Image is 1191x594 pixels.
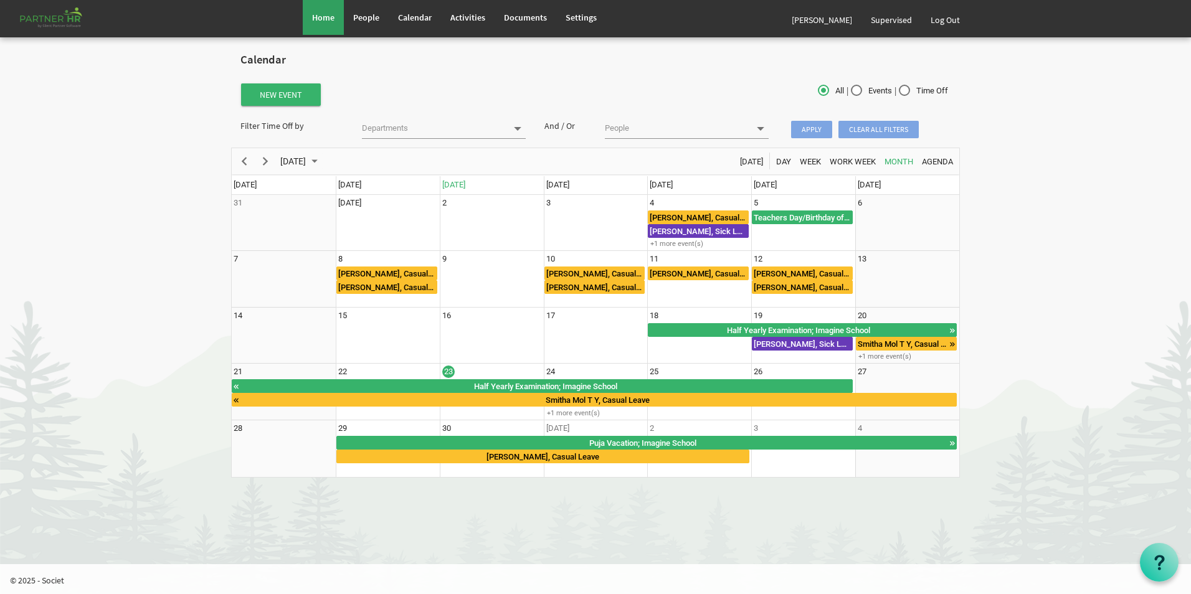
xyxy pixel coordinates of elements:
[856,352,959,361] div: +1 more event(s)
[337,281,437,293] div: [PERSON_NAME], Casual Leave
[775,154,792,169] span: Day
[921,2,969,37] a: Log Out
[546,309,555,322] div: Wednesday, September 17, 2025
[818,85,844,97] span: All
[861,2,921,37] a: Supervised
[739,154,764,169] span: [DATE]
[648,224,749,238] div: Priti Pall, Sick Leave Begin From Thursday, September 4, 2025 at 12:00:00 AM GMT-07:00 Ends At Th...
[353,12,379,23] span: People
[546,180,569,189] span: [DATE]
[752,210,853,224] div: Teachers Day/Birthday of Prophet Mohammad Begin From Friday, September 5, 2025 at 12:00:00 AM GMT...
[921,154,954,169] span: Agenda
[544,266,645,280] div: Deepti Mayee Nayak, Casual Leave Begin From Wednesday, September 10, 2025 at 12:00:00 AM GMT-07:0...
[856,337,949,350] div: Smitha Mol T Y, Casual Leave
[450,12,485,23] span: Activities
[236,153,253,169] button: Previous
[234,422,242,435] div: Sunday, September 28, 2025
[338,197,361,209] div: Monday, September 1, 2025
[754,180,777,189] span: [DATE]
[338,365,347,378] div: Monday, September 22, 2025
[337,267,437,280] div: [PERSON_NAME], Casual Leave
[544,280,645,294] div: Manasi Kabi, Casual Leave Begin From Wednesday, September 10, 2025 at 12:00:00 AM GMT-07:00 Ends ...
[232,393,957,407] div: Smitha Mol T Y, Casual Leave Begin From Saturday, September 20, 2025 at 12:00:00 AM GMT-07:00 End...
[858,365,866,378] div: Saturday, September 27, 2025
[546,422,569,435] div: Wednesday, October 1, 2025
[648,324,949,336] div: Half Yearly Examination; Imagine School
[851,85,892,97] span: Events
[535,120,596,132] div: And / Or
[883,154,914,169] span: Month
[799,154,822,169] span: Week
[442,422,451,435] div: Tuesday, September 30, 2025
[754,197,758,209] div: Friday, September 5, 2025
[545,267,645,280] div: [PERSON_NAME], Casual Leave
[442,197,447,209] div: Tuesday, September 2, 2025
[234,197,242,209] div: Sunday, August 31, 2025
[754,309,762,322] div: Friday, September 19, 2025
[752,266,853,280] div: Deepti Mayee Nayak, Casual Leave Begin From Friday, September 12, 2025 at 12:00:00 AM GMT-07:00 E...
[337,436,949,449] div: Puja Vacation; Imagine School
[336,450,749,463] div: Ariga Raveendra, Casual Leave Begin From Monday, September 29, 2025 at 12:00:00 AM GMT-07:00 Ends...
[312,12,335,23] span: Home
[336,280,437,294] div: Deepti Mayee Nayak, Casual Leave Begin From Monday, September 8, 2025 at 12:00:00 AM GMT-07:00 En...
[650,253,658,265] div: Thursday, September 11, 2025
[858,253,866,265] div: Saturday, September 13, 2025
[234,365,242,378] div: Sunday, September 21, 2025
[883,153,916,169] button: Month
[648,323,957,337] div: Half Yearly Examination Begin From Thursday, September 18, 2025 at 12:00:00 AM GMT-07:00 Ends At ...
[717,82,960,100] div: | |
[899,85,948,97] span: Time Off
[241,83,321,106] button: New Event
[234,253,238,265] div: Sunday, September 7, 2025
[754,422,758,435] div: Friday, October 3, 2025
[10,574,1191,587] p: © 2025 - Societ
[257,153,274,169] button: Next
[738,153,766,169] button: Today
[650,180,673,189] span: [DATE]
[545,281,645,293] div: [PERSON_NAME], Casual Leave
[752,281,852,293] div: [PERSON_NAME], Casual Leave
[752,280,853,294] div: Manasi Kabi, Casual Leave Begin From Friday, September 12, 2025 at 12:00:00 AM GMT-07:00 Ends At ...
[338,253,343,265] div: Monday, September 8, 2025
[856,337,957,351] div: Smitha Mol T Y, Casual Leave Begin From Saturday, September 20, 2025 at 12:00:00 AM GMT-07:00 End...
[858,197,862,209] div: Saturday, September 6, 2025
[774,153,794,169] button: Day
[782,2,861,37] a: [PERSON_NAME]
[337,450,749,463] div: [PERSON_NAME], Casual Leave
[546,253,555,265] div: Wednesday, September 10, 2025
[828,154,877,169] span: Work Week
[231,120,353,132] div: Filter Time Off by
[648,267,748,280] div: [PERSON_NAME], Casual Leave
[362,120,506,137] input: Departments
[338,309,347,322] div: Monday, September 15, 2025
[648,225,748,237] div: [PERSON_NAME], Sick Leave
[752,337,852,350] div: [PERSON_NAME], Sick Leave
[504,12,547,23] span: Documents
[240,380,852,392] div: Half Yearly Examination; Imagine School
[276,148,325,174] div: September 2025
[754,253,762,265] div: Friday, September 12, 2025
[650,365,658,378] div: Thursday, September 25, 2025
[566,12,597,23] span: Settings
[546,197,551,209] div: Wednesday, September 3, 2025
[858,309,866,322] div: Saturday, September 20, 2025
[234,309,242,322] div: Sunday, September 14, 2025
[752,267,852,280] div: [PERSON_NAME], Casual Leave
[648,211,748,224] div: [PERSON_NAME], Casual Leave
[240,54,951,67] h2: Calendar
[858,422,862,435] div: Saturday, October 4, 2025
[338,422,347,435] div: Monday, September 29, 2025
[544,408,647,418] div: +1 more event(s)
[338,180,361,189] span: [DATE]
[828,153,878,169] button: Work Week
[336,266,437,280] div: Manasi Kabi, Casual Leave Begin From Monday, September 8, 2025 at 12:00:00 AM GMT-07:00 Ends At M...
[871,14,912,26] span: Supervised
[278,153,323,169] button: September 2025
[650,422,654,435] div: Thursday, October 2, 2025
[398,12,432,23] span: Calendar
[336,436,957,450] div: Puja Vacation Begin From Monday, September 29, 2025 at 12:00:00 AM GMT-07:00 Ends At Wednesday, O...
[798,153,823,169] button: Week
[920,153,956,169] button: Agenda
[650,309,658,322] div: Thursday, September 18, 2025
[234,148,255,174] div: previous period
